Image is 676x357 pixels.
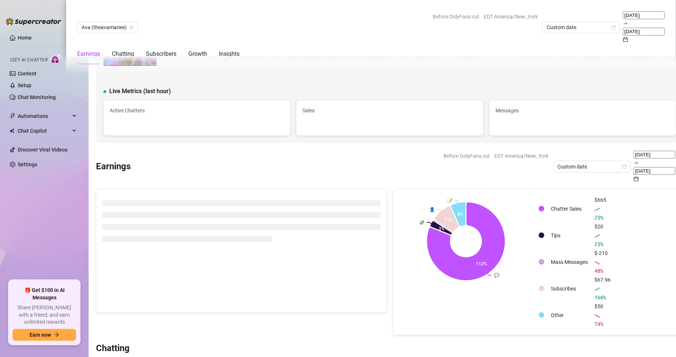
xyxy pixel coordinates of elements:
[594,302,611,328] div: $50
[611,25,616,30] span: calendar
[494,150,549,161] span: EDT America/New_York
[557,161,626,172] span: Custom date
[10,57,48,64] span: Izzy AI Chatter
[18,94,56,100] a: Chat Monitoring
[548,302,591,328] td: Other
[594,207,600,212] span: rise
[443,150,490,161] span: Before OnlyFans cut
[18,110,70,122] span: Automations
[594,234,600,239] span: rise
[594,287,600,292] span: rise
[219,50,240,58] div: Insights
[594,249,611,275] div: $-210
[18,161,37,167] a: Settings
[419,220,424,225] text: 💸
[433,11,479,22] span: Before OnlyFans cut
[594,222,611,248] div: $20
[112,50,134,58] div: Chatting
[594,313,600,319] span: fall
[429,207,435,212] text: 👤
[548,222,591,248] td: Tips
[18,147,68,153] a: Discover Viral Videos
[594,267,603,274] span: 48 %
[18,82,31,88] a: Setup
[634,151,675,159] input: Start date
[129,25,134,30] span: team
[634,176,639,181] span: calendar
[10,128,14,133] img: Chat Copilot
[82,22,133,33] span: Ava (theavamariee)
[77,50,100,58] div: Earnings
[623,11,665,19] input: Start date
[548,196,591,222] td: Chatter Sales
[594,294,606,301] span: 166 %
[622,164,627,169] span: calendar
[302,106,477,115] span: Sales
[18,35,32,41] a: Home
[634,160,639,166] span: to
[634,160,639,165] span: swap-right
[110,106,284,115] span: Active Chatters
[51,54,62,64] img: AI Chatter
[54,332,59,337] span: arrow-right
[548,276,591,302] td: Subscribes
[594,320,603,327] span: 74 %
[18,125,70,137] span: Chat Copilot
[10,113,16,119] span: thunderbolt
[547,22,615,33] span: Custom date
[484,11,538,22] span: EDT America/New_York
[634,167,675,175] input: End date
[594,260,600,265] span: fall
[594,196,611,222] div: $665
[96,343,130,354] h3: Chatting
[13,304,76,326] span: Share [PERSON_NAME] with a friend, and earn unlimited rewards
[623,20,628,26] span: to
[494,273,499,278] text: 💬
[109,87,171,96] span: Live Metrics (last hour)
[623,21,628,26] span: swap-right
[6,18,61,25] img: logo-BBDzfeDw.svg
[30,332,51,338] span: Earn now
[18,71,37,76] a: Content
[447,198,453,203] text: 📝
[495,106,670,115] span: Messages
[548,249,591,275] td: Mass Messages
[623,37,628,42] span: calendar
[594,214,603,221] span: 25 %
[146,50,176,58] div: Subscribers
[13,329,76,341] button: Earn nowarrow-right
[594,241,603,248] span: 25 %
[623,28,665,35] input: End date
[188,50,207,58] div: Growth
[96,161,131,173] h3: Earnings
[13,287,76,301] span: 🎁 Get $100 in AI Messages
[594,276,611,302] div: $67.96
